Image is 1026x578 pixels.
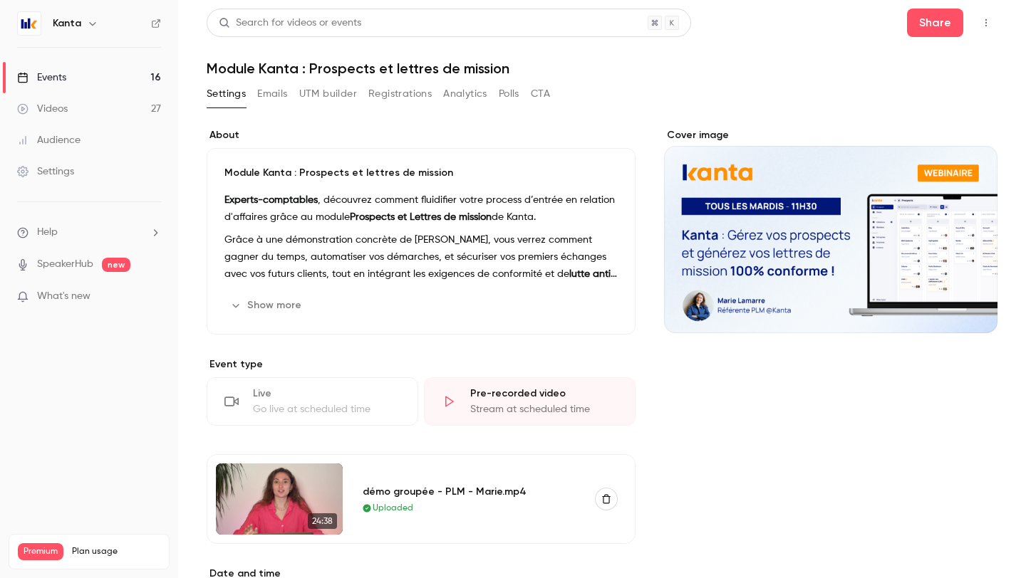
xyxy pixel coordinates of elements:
[17,102,68,116] div: Videos
[424,377,636,426] div: Pre-recorded videoStream at scheduled time
[224,231,618,283] p: Grâce à une démonstration concrète de [PERSON_NAME], vous verrez comment gagner du temps, automat...
[499,83,519,105] button: Polls
[18,12,41,35] img: Kanta
[664,128,997,142] label: Cover image
[224,166,618,180] p: Module Kanta : Prospects et lettres de mission
[207,357,636,372] p: Event type
[373,502,413,515] span: Uploaded
[350,212,492,222] strong: Prospects et Lettres de mission
[368,83,432,105] button: Registrations
[443,83,487,105] button: Analytics
[470,402,618,416] div: Stream at scheduled time
[17,164,74,179] div: Settings
[224,294,310,317] button: Show more
[219,16,361,31] div: Search for videos or events
[308,513,337,529] span: 24:38
[37,225,58,240] span: Help
[37,289,90,304] span: What's new
[17,70,66,85] div: Events
[531,83,550,105] button: CTA
[207,60,997,77] h1: Module Kanta : Prospects et lettres de mission
[664,128,997,333] section: Cover image
[17,225,161,240] li: help-dropdown-opener
[37,257,93,272] a: SpeakerHub
[144,290,161,303] iframe: Noticeable Trigger
[17,133,81,147] div: Audience
[470,387,618,401] div: Pre-recorded video
[253,402,400,416] div: Go live at scheduled time
[207,83,246,105] button: Settings
[224,195,318,205] strong: Experts-comptables
[224,191,618,226] p: , découvrez comment fluidifier votre process d’entrée en relation d'affaires grâce au module de K...
[907,9,963,37] button: Share
[207,377,418,426] div: LiveGo live at scheduled time
[102,258,130,272] span: new
[257,83,287,105] button: Emails
[253,387,400,401] div: Live
[299,83,357,105] button: UTM builder
[207,128,636,142] label: About
[363,484,578,499] div: démo groupée - PLM - Marie.mp4
[53,16,81,31] h6: Kanta
[72,546,160,557] span: Plan usage
[18,543,63,560] span: Premium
